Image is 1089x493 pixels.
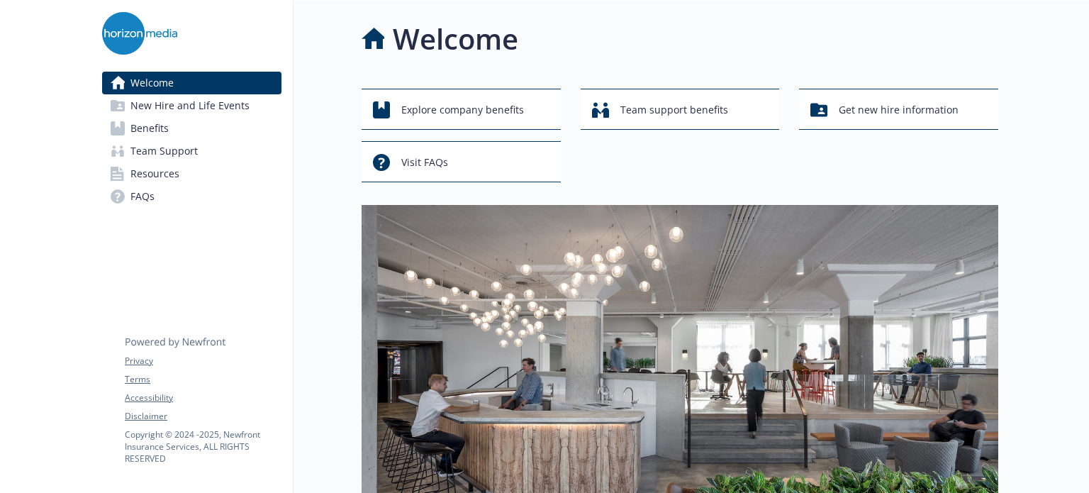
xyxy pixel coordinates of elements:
span: Benefits [130,117,169,140]
a: Benefits [102,117,281,140]
span: New Hire and Life Events [130,94,250,117]
a: Team Support [102,140,281,162]
span: Visit FAQs [401,149,448,176]
h1: Welcome [393,18,518,60]
button: Explore company benefits [362,89,561,130]
span: Get new hire information [839,96,959,123]
button: Team support benefits [581,89,780,130]
button: Get new hire information [799,89,998,130]
span: Welcome [130,72,174,94]
a: Resources [102,162,281,185]
a: Accessibility [125,392,281,404]
button: Visit FAQs [362,141,561,182]
span: Resources [130,162,179,185]
a: Disclaimer [125,410,281,423]
span: Team Support [130,140,198,162]
span: Explore company benefits [401,96,524,123]
a: Privacy [125,355,281,367]
span: Team support benefits [620,96,728,123]
a: FAQs [102,185,281,208]
a: Welcome [102,72,281,94]
span: FAQs [130,185,155,208]
p: Copyright © 2024 - 2025 , Newfront Insurance Services, ALL RIGHTS RESERVED [125,428,281,465]
a: New Hire and Life Events [102,94,281,117]
a: Terms [125,373,281,386]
